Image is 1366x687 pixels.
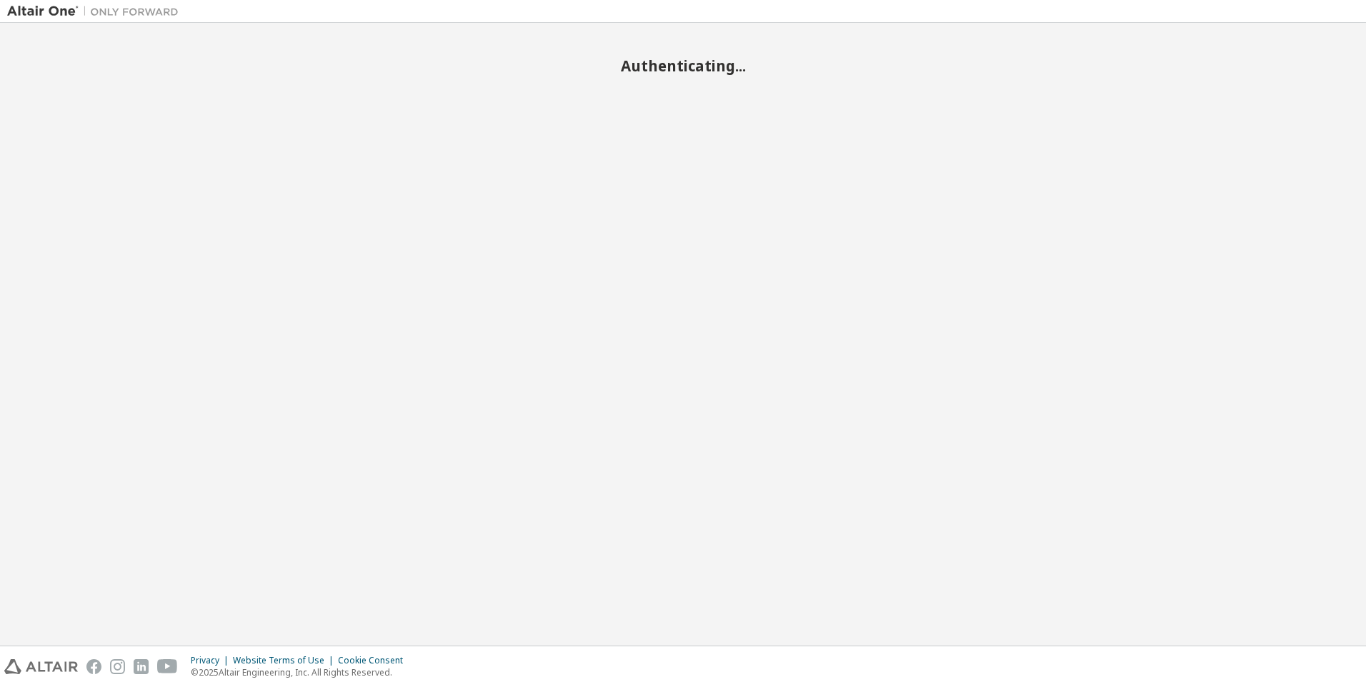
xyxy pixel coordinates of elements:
[233,655,338,666] div: Website Terms of Use
[110,659,125,674] img: instagram.svg
[86,659,101,674] img: facebook.svg
[191,666,412,678] p: © 2025 Altair Engineering, Inc. All Rights Reserved.
[134,659,149,674] img: linkedin.svg
[338,655,412,666] div: Cookie Consent
[7,4,186,19] img: Altair One
[157,659,178,674] img: youtube.svg
[4,659,78,674] img: altair_logo.svg
[191,655,233,666] div: Privacy
[7,56,1359,75] h2: Authenticating...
